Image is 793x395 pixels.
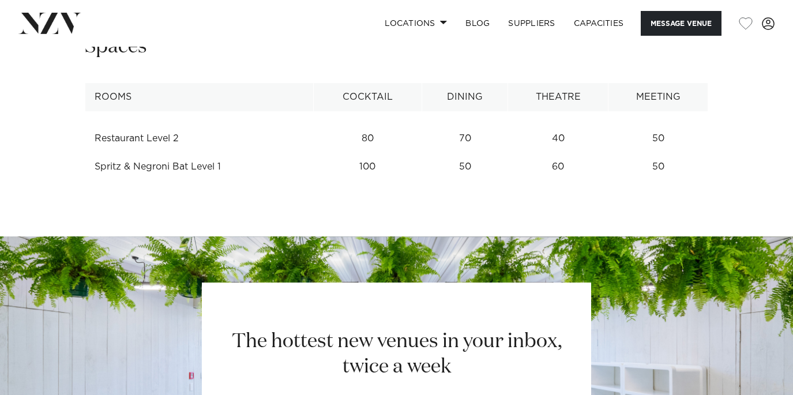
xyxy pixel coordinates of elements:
[608,125,708,153] td: 50
[422,83,508,111] th: Dining
[85,153,314,181] td: Spritz & Negroni Bat Level 1
[18,13,81,33] img: nzv-logo.png
[85,125,314,153] td: Restaurant Level 2
[508,153,608,181] td: 60
[422,153,508,181] td: 50
[422,125,508,153] td: 70
[375,11,456,36] a: Locations
[313,125,422,153] td: 80
[85,34,147,60] h2: Spaces
[456,11,499,36] a: BLOG
[508,125,608,153] td: 40
[508,83,608,111] th: Theatre
[499,11,564,36] a: SUPPLIERS
[608,83,708,111] th: Meeting
[313,83,422,111] th: Cocktail
[313,153,422,181] td: 100
[565,11,633,36] a: Capacities
[85,83,314,111] th: Rooms
[641,11,721,36] button: Message Venue
[217,329,576,381] h2: The hottest new venues in your inbox, twice a week
[608,153,708,181] td: 50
